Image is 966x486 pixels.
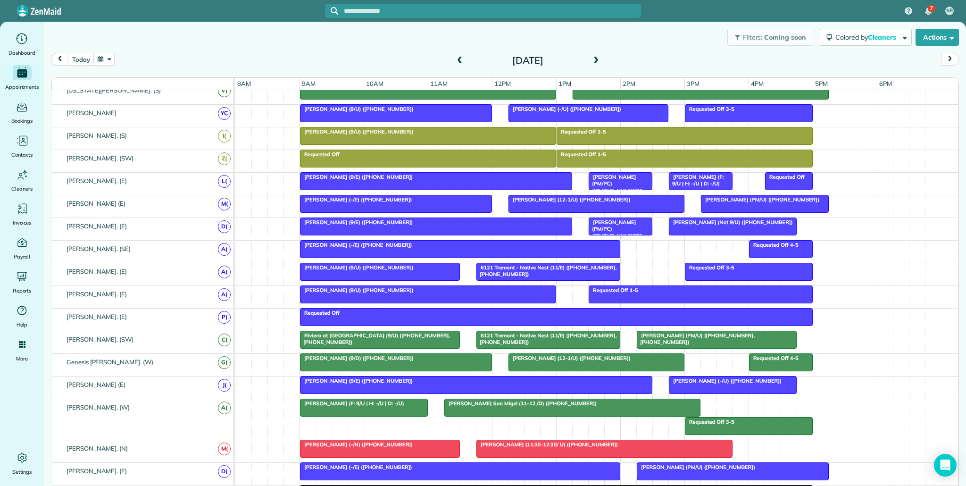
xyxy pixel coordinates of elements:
span: [PERSON_NAME] (9/E) ([PHONE_NUMBER]) [300,219,413,226]
span: [PERSON_NAME] [65,109,119,117]
span: 6121 Tremont - Native Nest (11/E) ([PHONE_NUMBER], [PHONE_NUMBER]) [476,332,616,345]
span: 12pm [492,80,513,87]
span: 5pm [813,80,830,87]
span: [PERSON_NAME] (PM/PC) ([PHONE_NUMBER]) [588,174,643,194]
span: [PERSON_NAME] (-/N) ([PHONE_NUMBER]) [300,441,413,448]
span: A( [218,402,231,414]
span: Requested Off 1-5 [588,287,639,293]
span: Payroll [14,252,31,261]
span: [PERSON_NAME] (-/U) ([PHONE_NUMBER]) [508,106,622,112]
span: [PERSON_NAME]. (E) [65,268,129,275]
span: [PERSON_NAME] (PM/U) ([PHONE_NUMBER], [PHONE_NUMBER]) [636,332,755,345]
span: Bookings [11,116,33,126]
span: [PERSON_NAME]. (E) [65,290,129,298]
a: Settings [4,450,40,477]
span: [PERSON_NAME] (Not 9/U) ([PHONE_NUMBER]) [668,219,793,226]
span: M( [218,443,231,455]
span: Help [17,320,28,329]
span: Requested Off 3-5 [684,106,735,112]
span: [PERSON_NAME] San Migel (11-12 /D) ([PHONE_NUMBER]) [444,400,597,407]
span: [PERSON_NAME] (9/E) ([PHONE_NUMBER]) [300,174,413,180]
span: [PERSON_NAME] (11:30-12:30/ U) ([PHONE_NUMBER]) [476,441,618,448]
span: [PERSON_NAME] (9/U) ([PHONE_NUMBER]) [300,264,414,271]
span: A( [218,288,231,301]
span: A( [218,266,231,278]
span: [PERSON_NAME]. (E) [65,467,129,475]
span: [PERSON_NAME] (E) [65,200,127,207]
span: Requested Off 3-5 [684,419,735,425]
span: SR [946,7,953,15]
span: 8am [235,80,253,87]
button: Colored byCleaners [819,29,912,46]
button: today [68,53,94,66]
span: 4pm [749,80,766,87]
span: [PERSON_NAME]. (N) [65,444,130,452]
span: [PERSON_NAME] (PM/U) ([PHONE_NUMBER]) [700,196,820,203]
span: 2pm [621,80,637,87]
span: Requested Off 4-5 [749,242,799,248]
span: [PERSON_NAME] (9/U) ([PHONE_NUMBER]) [300,128,414,135]
span: D( [218,220,231,233]
a: Bookings [4,99,40,126]
span: Requested Off [765,174,805,180]
a: Cleaners [4,167,40,193]
span: [PERSON_NAME]. (E) [65,222,129,230]
span: Contacts [11,150,33,159]
span: [PERSON_NAME] (9/E) ([PHONE_NUMBER]) [300,377,413,384]
span: YC [218,107,231,120]
span: [PERSON_NAME]. (E) [65,177,129,184]
span: Settings [12,467,32,477]
span: 1pm [557,80,573,87]
span: 6121 Tremont - Native Nest (11/E) ([PHONE_NUMBER], [PHONE_NUMBER]) [476,264,616,277]
span: Requested Off 4-5 [749,355,799,361]
span: [PERSON_NAME]. (SE) [65,245,133,252]
span: L( [218,175,231,188]
a: Invoices [4,201,40,227]
a: Reports [4,269,40,295]
span: Invoices [13,218,32,227]
span: 7 [930,5,933,12]
span: Cleaners [868,33,898,42]
a: Dashboard [4,31,40,58]
span: [PERSON_NAME] (-/E) ([PHONE_NUMBER]) [300,242,413,248]
div: Open Intercom Messenger [934,454,957,477]
span: [PERSON_NAME]. (E) [65,313,129,320]
span: D( [218,465,231,478]
h2: [DATE] [469,55,587,66]
span: [PERSON_NAME]. (S) [65,132,129,139]
span: C( [218,334,231,346]
span: Requested Off [300,310,340,316]
a: Contacts [4,133,40,159]
span: 3pm [685,80,701,87]
span: Requested Off 1-5 [556,128,607,135]
span: Genesis [PERSON_NAME]. (W) [65,358,155,366]
span: Colored by [835,33,899,42]
span: Requested Off [300,151,340,158]
span: I( [218,130,231,142]
div: 7 unread notifications [918,1,938,22]
span: Cleaners [11,184,33,193]
button: Actions [916,29,959,46]
span: [PERSON_NAME] (-/E) ([PHONE_NUMBER]) [300,464,413,470]
span: Z( [218,152,231,165]
span: A( [218,243,231,256]
span: More [16,354,28,363]
span: [PERSON_NAME] (-/E) ([PHONE_NUMBER]) [300,196,413,203]
span: V( [218,84,231,97]
span: P( [218,311,231,324]
span: Appointments [5,82,39,92]
span: [PERSON_NAME] (12-1/U) ([PHONE_NUMBER]) [508,355,631,361]
span: [PERSON_NAME] (F: 9/U | H: -/U | D: -/U) [300,400,405,407]
span: G( [218,356,231,369]
a: Payroll [4,235,40,261]
span: [PERSON_NAME] (9/D) ([PHONE_NUMBER]) [300,355,414,361]
span: [US_STATE][PERSON_NAME]. (S) [65,86,163,94]
a: Appointments [4,65,40,92]
span: Requested Off 3-5 [684,264,735,271]
span: Requested Off 1-5 [556,151,607,158]
span: [PERSON_NAME] (E) [65,381,127,388]
span: Filters: [743,33,763,42]
span: Coming soon [764,33,807,42]
span: Riviera at [GEOGRAPHIC_DATA] (9/U) ([PHONE_NUMBER], [PHONE_NUMBER]) [300,332,450,345]
button: Focus search [325,7,338,15]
